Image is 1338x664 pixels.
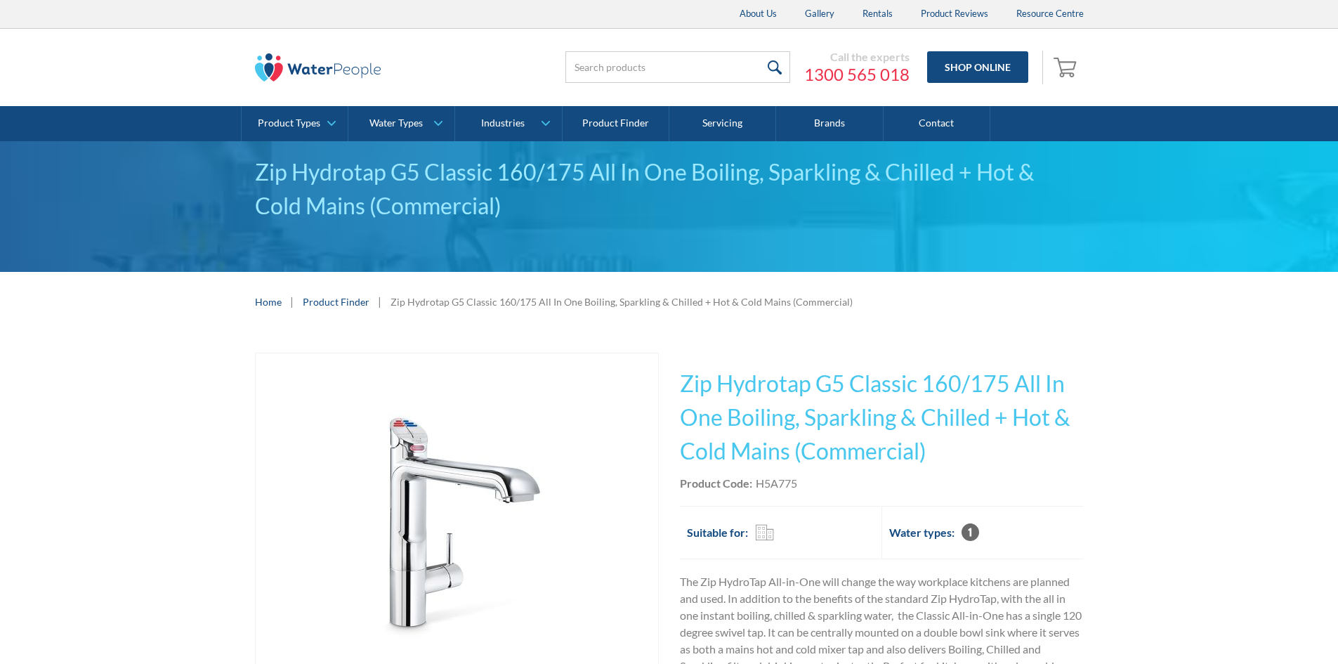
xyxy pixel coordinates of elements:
[889,524,955,541] h2: Water types:
[455,106,561,141] a: Industries
[804,64,910,85] a: 1300 565 018
[255,155,1084,223] div: Zip Hydrotap G5 Classic 160/175 All In One Boiling, Sparkling & Chilled + Hot & Cold Mains (Comme...
[804,50,910,64] div: Call the experts
[680,367,1084,468] h1: Zip Hydrotap G5 Classic 160/175 All In One Boiling, Sparkling & Chilled + Hot & Cold Mains (Comme...
[1054,56,1080,78] img: shopping cart
[669,106,776,141] a: Servicing
[565,51,790,83] input: Search products
[927,51,1028,83] a: Shop Online
[884,106,990,141] a: Contact
[369,117,423,129] div: Water Types
[258,117,320,129] div: Product Types
[680,476,752,490] strong: Product Code:
[756,475,797,492] div: H5A775
[376,293,383,310] div: |
[255,294,282,309] a: Home
[1050,51,1084,84] a: Open cart
[348,106,454,141] a: Water Types
[255,53,381,82] img: The Water People
[481,117,525,129] div: Industries
[687,524,748,541] h2: Suitable for:
[242,106,348,141] a: Product Types
[391,294,853,309] div: Zip Hydrotap G5 Classic 160/175 All In One Boiling, Sparkling & Chilled + Hot & Cold Mains (Comme...
[303,294,369,309] a: Product Finder
[289,293,296,310] div: |
[563,106,669,141] a: Product Finder
[776,106,883,141] a: Brands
